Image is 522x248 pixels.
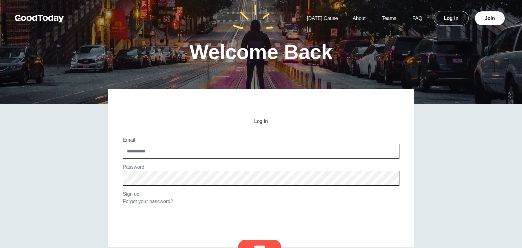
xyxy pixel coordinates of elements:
label: Password [123,164,144,170]
h1: Welcome Back [189,42,333,62]
a: Sign up [123,191,140,197]
img: GoodToday [15,15,64,22]
a: Join [475,11,505,25]
a: FAQ [405,16,430,21]
a: Teams [374,16,404,21]
a: Log In [434,11,469,26]
a: About [345,16,373,21]
label: Email [123,137,135,143]
a: Forgot your password? [123,199,173,204]
h2: Log In [123,119,399,124]
a: [DATE] Cause [299,16,345,21]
